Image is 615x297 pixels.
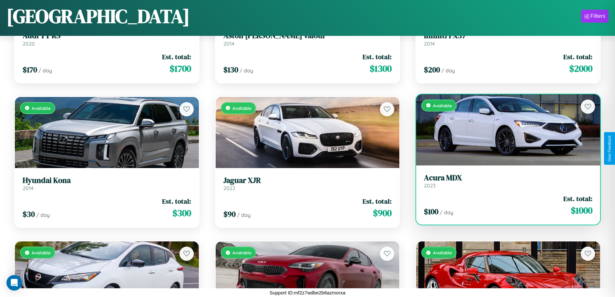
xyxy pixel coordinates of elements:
[223,176,392,192] a: Jaguar XJR2022
[571,204,592,217] span: $ 1000
[23,176,191,185] h3: Hyundai Kona
[232,250,251,255] span: Available
[424,31,592,47] a: Infiniti FX372014
[23,31,191,47] a: Audi TT RS2020
[223,40,234,47] span: 2014
[373,207,392,219] span: $ 900
[172,207,191,219] span: $ 300
[424,182,436,189] span: 2023
[36,212,50,218] span: / day
[223,185,235,191] span: 2022
[23,209,35,219] span: $ 30
[223,31,392,47] a: Aston [PERSON_NAME] Valour2014
[424,64,440,75] span: $ 200
[424,206,438,217] span: $ 100
[6,275,22,291] div: Open Intercom Messenger
[424,31,592,40] h3: Infiniti FX37
[223,64,238,75] span: $ 130
[162,196,191,206] span: Est. total:
[370,62,392,75] span: $ 1300
[590,13,605,19] div: Filters
[237,212,251,218] span: / day
[23,40,35,47] span: 2020
[424,40,435,47] span: 2014
[23,185,34,191] span: 2014
[270,288,345,297] p: Support ID: mf2z7wdbe2b6azmorxa
[581,10,609,23] button: Filters
[6,3,190,29] h1: [GEOGRAPHIC_DATA]
[563,52,592,61] span: Est. total:
[32,105,51,111] span: Available
[23,31,191,40] h3: Audi TT RS
[23,64,37,75] span: $ 170
[169,62,191,75] span: $ 1700
[424,173,592,183] h3: Acura MDX
[363,52,392,61] span: Est. total:
[240,67,253,74] span: / day
[38,67,52,74] span: / day
[433,250,452,255] span: Available
[563,194,592,203] span: Est. total:
[223,209,236,219] span: $ 90
[32,250,51,255] span: Available
[433,103,452,108] span: Available
[440,209,453,216] span: / day
[607,135,612,162] div: Give Feedback
[424,173,592,189] a: Acura MDX2023
[223,176,392,185] h3: Jaguar XJR
[569,62,592,75] span: $ 2000
[441,67,455,74] span: / day
[232,105,251,111] span: Available
[23,176,191,192] a: Hyundai Kona2014
[162,52,191,61] span: Est. total:
[223,31,392,40] h3: Aston [PERSON_NAME] Valour
[363,196,392,206] span: Est. total:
